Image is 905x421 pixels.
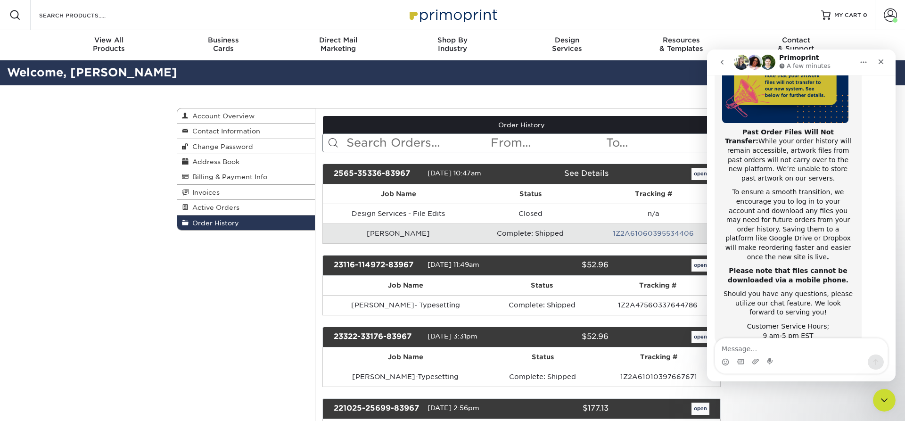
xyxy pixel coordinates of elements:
[52,30,166,60] a: View AllProducts
[863,12,867,18] span: 0
[177,108,315,124] a: Account Overview
[15,309,22,316] button: Emoji picker
[474,204,587,223] td: Closed
[488,367,597,387] td: Complete: Shipped
[15,138,147,212] div: To ensure a smooth transition, we encourage you to log in to your account and download any files ...
[189,127,260,135] span: Contact Information
[587,204,720,223] td: n/a
[161,305,177,320] button: Send a message…
[177,215,315,230] a: Order History
[597,367,720,387] td: 1Z2A61010397667671
[281,36,395,53] div: Marketing
[510,30,624,60] a: DesignServices
[739,30,853,60] a: Contact& Support
[510,36,624,53] div: Services
[166,30,281,60] a: BusinessCards
[739,36,853,53] div: & Support
[873,389,896,412] iframe: Intercom live chat
[177,139,315,154] a: Change Password
[327,403,428,415] div: 221025-25699-83967
[323,276,489,295] th: Job Name
[327,168,428,180] div: 2565-35336-83967
[166,36,281,53] div: Cards
[428,404,479,412] span: [DATE] 2:56pm
[595,276,720,295] th: Tracking #
[166,36,281,44] span: Business
[189,204,239,211] span: Active Orders
[30,308,37,316] button: Gif picker
[428,332,477,340] span: [DATE] 3:31pm
[488,295,595,315] td: Complete: Shipped
[52,36,166,44] span: View All
[323,184,474,204] th: Job Name
[189,112,255,120] span: Account Overview
[514,259,615,272] div: $52.96
[707,50,896,381] iframe: Intercom live chat
[52,36,166,53] div: Products
[327,331,428,343] div: 23322-33176-83967
[490,134,605,152] input: From...
[189,189,220,196] span: Invoices
[15,240,147,268] div: Should you have any questions, please utilize our chat feature. We look forward to serving you!
[428,169,481,177] span: [DATE] 10:47am
[691,259,709,272] a: open
[587,184,720,204] th: Tracking #
[21,217,141,234] b: Please note that files cannot be downloaded via a mobile phone.
[327,259,428,272] div: 23116-114972-83967
[514,403,615,415] div: $177.13
[323,116,721,134] a: Order History
[428,261,479,268] span: [DATE] 11:49am
[189,143,253,150] span: Change Password
[474,184,587,204] th: Status
[189,219,239,227] span: Order History
[8,289,181,305] textarea: Message…
[177,185,315,200] a: Invoices
[346,134,490,152] input: Search Orders...
[120,204,122,211] b: .
[510,36,624,44] span: Design
[323,204,474,223] td: Design Services - File Edits
[45,308,52,316] button: Upload attachment
[189,173,267,181] span: Billing & Payment Info
[405,5,500,25] img: Primoprint
[597,347,720,367] th: Tracking #
[15,78,147,134] div: While your order history will remain accessible, artwork files from past orders will not carry ov...
[395,36,510,44] span: Shop By
[691,168,709,180] a: open
[395,30,510,60] a: Shop ByIndustry
[281,30,395,60] a: Direct MailMarketing
[691,403,709,415] a: open
[177,154,315,169] a: Address Book
[323,367,488,387] td: [PERSON_NAME]-Typesetting
[323,295,489,315] td: [PERSON_NAME]- Typesetting
[739,36,853,44] span: Contact
[323,347,488,367] th: Job Name
[281,36,395,44] span: Direct Mail
[624,36,739,44] span: Resources
[605,134,720,152] input: To...
[395,36,510,53] div: Industry
[38,9,130,21] input: SEARCH PRODUCTS.....
[624,36,739,53] div: & Templates
[595,295,720,315] td: 1Z2A47560337644786
[691,331,709,343] a: open
[177,124,315,139] a: Contact Information
[323,223,474,243] td: [PERSON_NAME]
[514,331,615,343] div: $52.96
[564,169,609,178] a: See Details
[488,347,597,367] th: Status
[177,169,315,184] a: Billing & Payment Info
[613,230,694,237] a: 1Z2A61060395534406
[15,272,147,291] div: Customer Service Hours; 9 am-5 pm EST
[189,158,239,165] span: Address Book
[834,11,861,19] span: MY CART
[177,200,315,215] a: Active Orders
